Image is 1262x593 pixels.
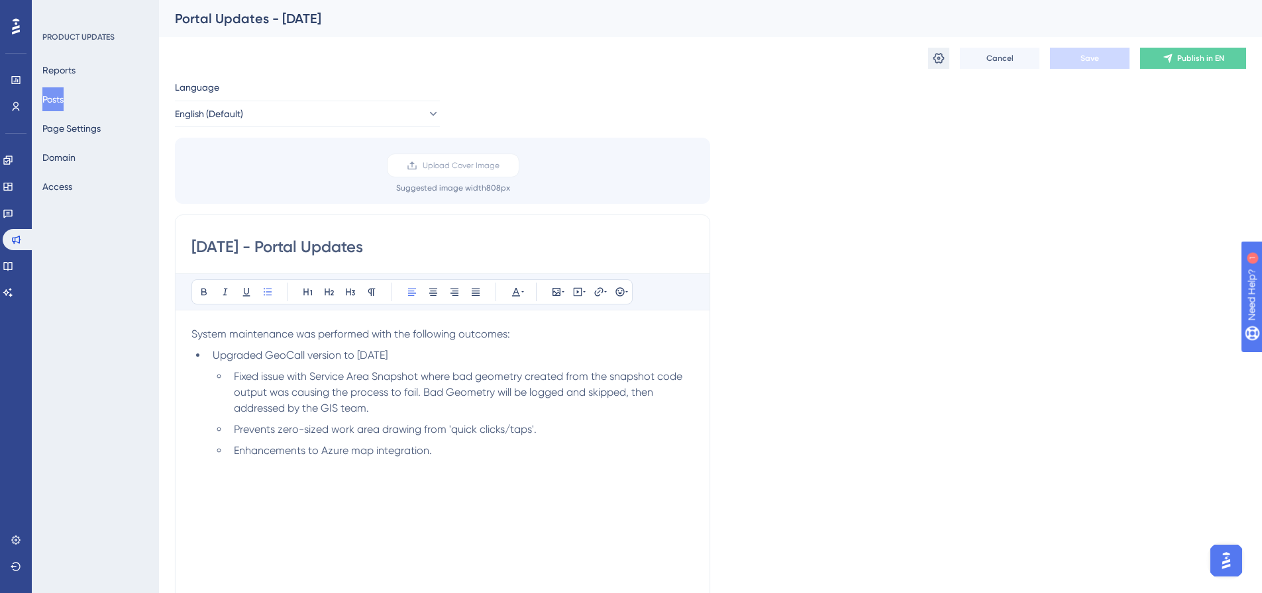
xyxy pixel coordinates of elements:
[960,48,1039,69] button: Cancel
[42,175,72,199] button: Access
[42,87,64,111] button: Posts
[986,53,1014,64] span: Cancel
[1080,53,1099,64] span: Save
[234,423,537,435] span: Prevents zero-sized work area drawing from 'quick clicks/taps'.
[42,58,76,82] button: Reports
[213,349,388,361] span: Upgraded GeoCall version to [DATE]
[175,9,1213,28] div: Portal Updates - [DATE]
[31,3,83,19] span: Need Help?
[191,328,510,340] span: System maintenance was performed with the following outcomes:
[396,183,510,193] div: Suggested image width 808 px
[92,7,96,17] div: 1
[175,79,219,95] span: Language
[234,444,432,457] span: Enhancements to Azure map integration.
[175,106,243,122] span: English (Default)
[42,116,101,140] button: Page Settings
[42,146,76,169] button: Domain
[1177,53,1224,64] span: Publish in EN
[234,370,685,414] span: Fixed issue with Service Area Snapshot where bad geometry created from the snapshot code output w...
[175,101,440,127] button: English (Default)
[42,32,115,42] div: PRODUCT UPDATES
[1140,48,1246,69] button: Publish in EN
[191,236,694,257] input: Post Title
[423,160,500,171] span: Upload Cover Image
[1050,48,1130,69] button: Save
[1206,541,1246,580] iframe: UserGuiding AI Assistant Launcher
